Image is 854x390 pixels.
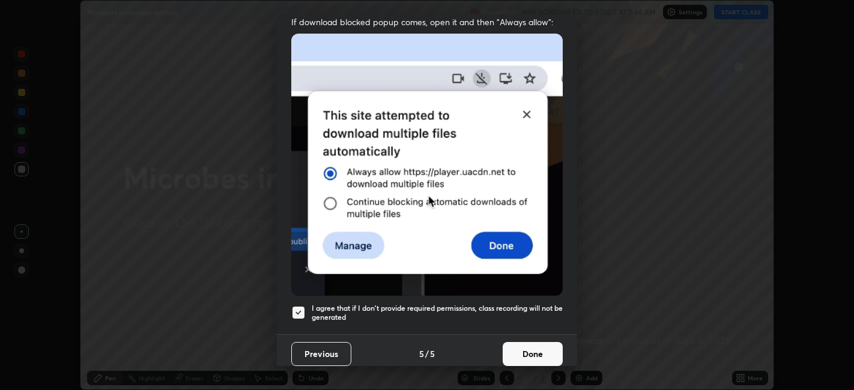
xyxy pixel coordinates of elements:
span: If download blocked popup comes, open it and then "Always allow": [291,16,563,28]
img: downloads-permission-blocked.gif [291,34,563,296]
h4: / [425,347,429,360]
button: Done [503,342,563,366]
h4: 5 [419,347,424,360]
h5: I agree that if I don't provide required permissions, class recording will not be generated [312,304,563,322]
button: Previous [291,342,351,366]
h4: 5 [430,347,435,360]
